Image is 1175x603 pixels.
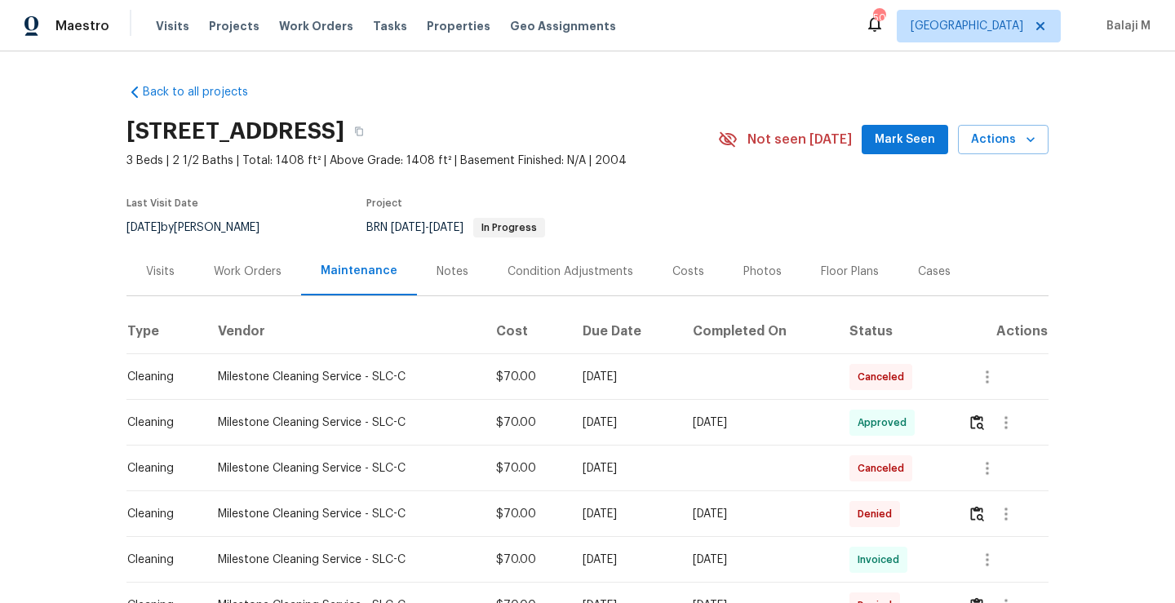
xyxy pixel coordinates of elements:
[968,403,987,442] button: Review Icon
[970,415,984,430] img: Review Icon
[821,264,879,280] div: Floor Plans
[496,415,556,431] div: $70.00
[510,18,616,34] span: Geo Assignments
[858,369,911,385] span: Canceled
[583,552,667,568] div: [DATE]
[127,415,192,431] div: Cleaning
[858,506,898,522] span: Denied
[126,218,279,237] div: by [PERSON_NAME]
[475,223,543,233] span: In Progress
[483,308,569,354] th: Cost
[218,369,470,385] div: Milestone Cleaning Service - SLC-C
[583,369,667,385] div: [DATE]
[672,264,704,280] div: Costs
[875,130,935,150] span: Mark Seen
[970,506,984,521] img: Review Icon
[429,222,463,233] span: [DATE]
[958,125,1049,155] button: Actions
[126,153,718,169] span: 3 Beds | 2 1/2 Baths | Total: 1408 ft² | Above Grade: 1408 ft² | Basement Finished: N/A | 2004
[127,460,192,477] div: Cleaning
[344,117,374,146] button: Copy Address
[583,506,667,522] div: [DATE]
[496,369,556,385] div: $70.00
[218,415,470,431] div: Milestone Cleaning Service - SLC-C
[218,506,470,522] div: Milestone Cleaning Service - SLC-C
[918,264,951,280] div: Cases
[391,222,463,233] span: -
[743,264,782,280] div: Photos
[373,20,407,32] span: Tasks
[218,552,470,568] div: Milestone Cleaning Service - SLC-C
[127,552,192,568] div: Cleaning
[126,308,205,354] th: Type
[693,552,822,568] div: [DATE]
[496,460,556,477] div: $70.00
[209,18,259,34] span: Projects
[858,552,906,568] span: Invoiced
[427,18,490,34] span: Properties
[214,264,282,280] div: Work Orders
[693,506,822,522] div: [DATE]
[693,415,822,431] div: [DATE]
[1100,18,1151,34] span: Balaji M
[126,222,161,233] span: [DATE]
[508,264,633,280] div: Condition Adjustments
[321,263,397,279] div: Maintenance
[747,131,852,148] span: Not seen [DATE]
[366,198,402,208] span: Project
[146,264,175,280] div: Visits
[968,494,987,534] button: Review Icon
[911,18,1023,34] span: [GEOGRAPHIC_DATA]
[836,308,956,354] th: Status
[127,369,192,385] div: Cleaning
[496,552,556,568] div: $70.00
[496,506,556,522] div: $70.00
[583,415,667,431] div: [DATE]
[858,460,911,477] span: Canceled
[971,130,1035,150] span: Actions
[55,18,109,34] span: Maestro
[583,460,667,477] div: [DATE]
[680,308,836,354] th: Completed On
[218,460,470,477] div: Milestone Cleaning Service - SLC-C
[437,264,468,280] div: Notes
[955,308,1049,354] th: Actions
[862,125,948,155] button: Mark Seen
[126,84,283,100] a: Back to all projects
[873,10,885,26] div: 50
[391,222,425,233] span: [DATE]
[156,18,189,34] span: Visits
[858,415,913,431] span: Approved
[366,222,545,233] span: BRN
[570,308,680,354] th: Due Date
[279,18,353,34] span: Work Orders
[126,123,344,140] h2: [STREET_ADDRESS]
[205,308,483,354] th: Vendor
[126,198,198,208] span: Last Visit Date
[127,506,192,522] div: Cleaning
